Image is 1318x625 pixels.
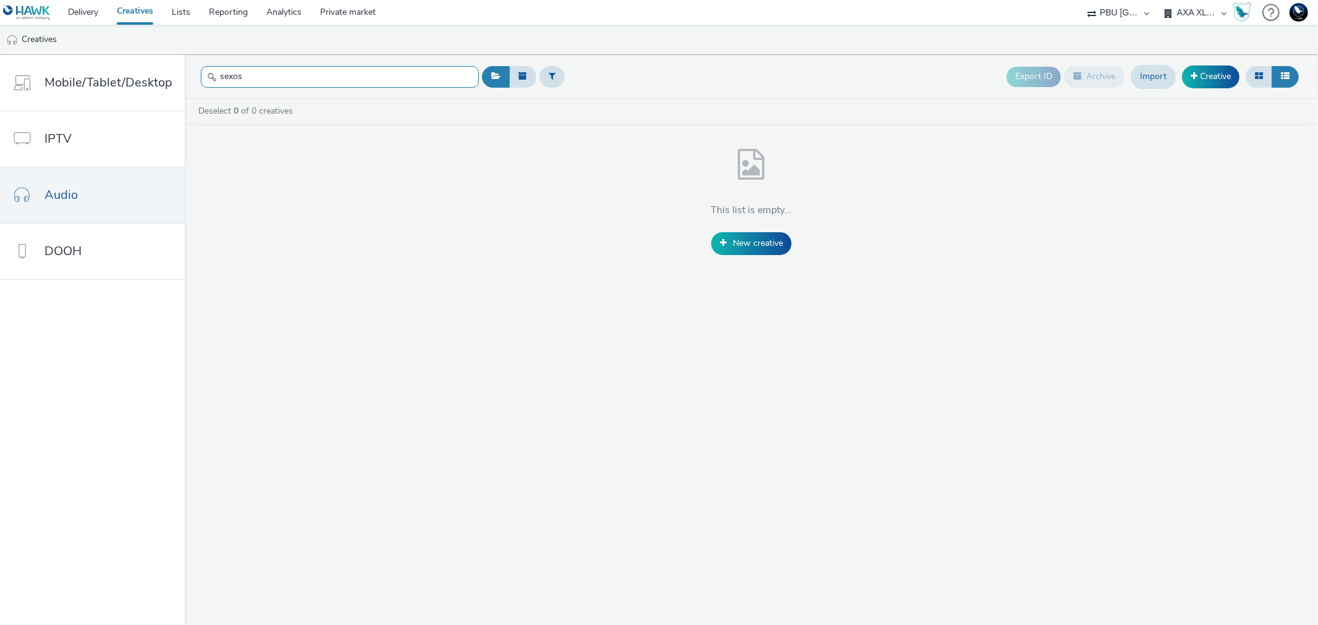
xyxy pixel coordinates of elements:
[6,34,19,46] img: audio
[197,105,298,117] a: Deselect of 0 creatives
[1272,66,1299,87] button: Table
[711,232,792,254] a: New creative
[1182,65,1240,88] a: Creative
[1290,3,1308,22] img: Support Hawk
[733,237,783,249] span: New creative
[3,5,51,20] img: undefined Logo
[44,242,82,260] span: DOOH
[711,204,792,217] h4: This list is empty...
[1064,66,1125,87] button: Archive
[1246,66,1272,87] button: Grid
[1233,2,1256,22] a: Hawk Academy
[44,130,72,148] span: IPTV
[44,186,78,204] span: Audio
[201,66,479,88] input: Search...
[1233,2,1251,22] img: Hawk Academy
[1131,65,1176,88] a: Import
[234,105,239,117] strong: 0
[44,73,172,91] span: Mobile/Tablet/Desktop
[1007,67,1061,86] button: Export ID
